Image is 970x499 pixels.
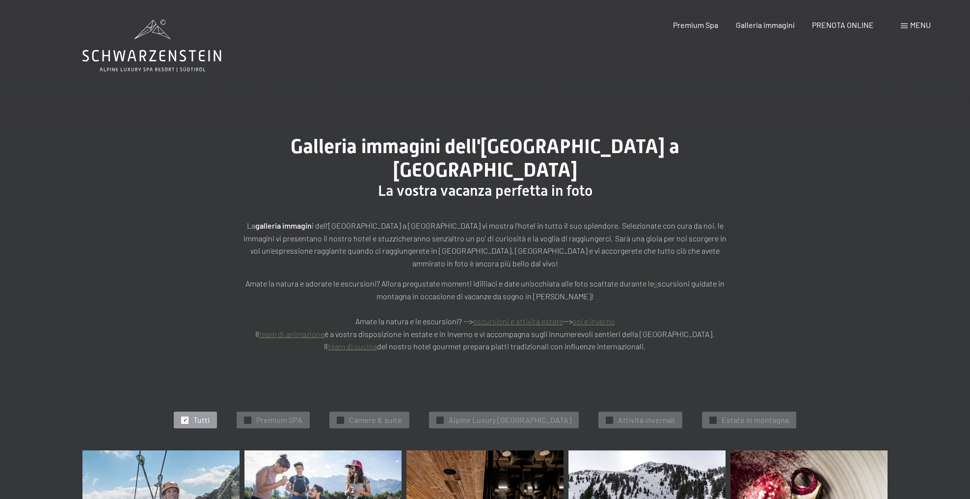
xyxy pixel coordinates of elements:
[339,417,343,423] span: ✓
[910,20,931,29] span: Menu
[722,415,789,425] span: Estate in montagna
[183,417,187,423] span: ✓
[673,20,718,29] a: Premium Spa
[291,135,679,182] span: Galleria immagini dell'[GEOGRAPHIC_DATA] a [GEOGRAPHIC_DATA]
[449,415,571,425] span: Alpine Luxury [GEOGRAPHIC_DATA]
[349,415,402,425] span: Camere & suite
[259,329,324,339] a: team di animazione
[255,221,312,230] strong: galleria immagin
[256,415,302,425] span: Premium SPA
[608,417,612,423] span: ✓
[654,279,658,288] a: e
[438,417,442,423] span: ✓
[246,417,250,423] span: ✓
[240,277,730,353] p: Amate la natura e adorate le escursioni? Allora pregustate momenti idilliaci e date un’occhiata a...
[240,219,730,269] p: La i dell’[GEOGRAPHIC_DATA] a [GEOGRAPHIC_DATA] vi mostra l’hotel in tutto il suo splendore. Sele...
[618,415,675,425] span: Attivitá invernali
[328,341,377,351] a: team di cucina
[378,182,593,199] span: La vostra vacanza perfetta in foto
[736,20,795,29] a: Galleria immagini
[573,316,615,326] a: sci e inverno
[473,316,563,326] a: escursioni e attività estate
[193,415,210,425] span: Tutti
[711,417,715,423] span: ✓
[812,20,874,29] a: PRENOTA ONLINE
